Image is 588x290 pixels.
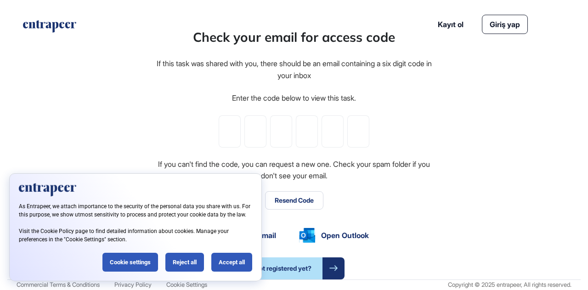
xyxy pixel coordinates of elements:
[22,20,77,36] a: entrapeer-logo
[17,281,100,288] a: Commercial Terms & Conditions
[482,15,528,34] a: Giriş yap
[232,92,356,104] div: Enter the code below to view this task.
[155,58,433,81] div: If this task was shared with you, there should be an email containing a six digit code in your inbox
[299,228,369,243] a: Open Outlook
[438,19,464,30] a: Kayıt ol
[448,281,571,288] div: Copyright © 2025 entrapeer, All rights reserved.
[243,257,322,279] span: Not registered yet?
[321,230,369,241] span: Open Outlook
[166,281,207,288] a: Cookie Settings
[155,159,433,182] div: If you can't find the code, you can request a new one. Check your spam folder if you don't see yo...
[243,257,345,279] a: Not registered yet?
[265,191,323,210] button: Resend Code
[114,281,152,288] a: Privacy Policy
